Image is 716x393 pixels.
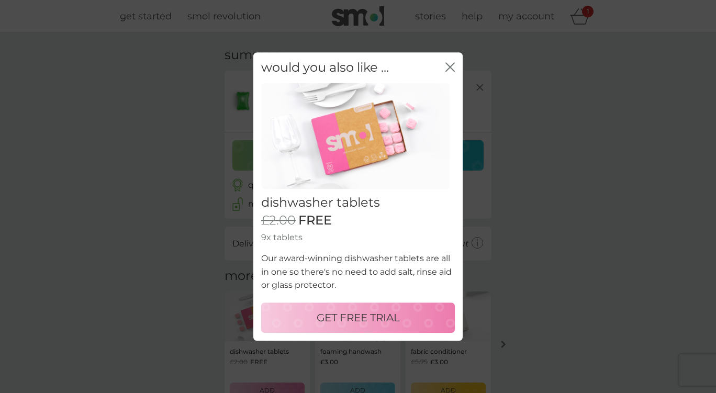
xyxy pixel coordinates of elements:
[261,302,455,333] button: GET FREE TRIAL
[261,231,455,244] p: 9x tablets
[261,213,296,228] span: £2.00
[261,252,455,292] p: Our award-winning dishwasher tablets are all in one so there's no need to add salt, rinse aid or ...
[317,309,400,326] p: GET FREE TRIAL
[298,213,332,228] span: FREE
[261,195,455,210] h2: dishwasher tablets
[261,60,389,75] h2: would you also like ...
[445,62,455,73] button: close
